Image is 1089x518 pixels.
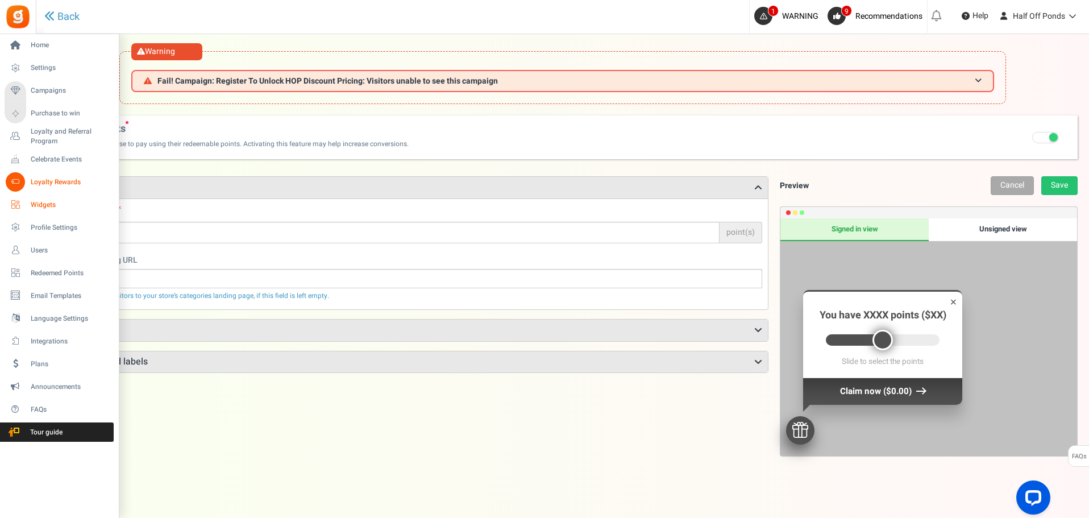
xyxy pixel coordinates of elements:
span: Email Templates [31,291,110,301]
span: point(s) [720,222,762,243]
span: Campaigns [31,86,110,96]
div: × [950,295,957,310]
span: Home [31,40,110,50]
span: FAQs [1071,446,1087,467]
div: Preview only [780,218,1077,456]
span: 1 [768,5,779,16]
label: Continue shopping URL [53,255,762,266]
div: Signed in view [780,218,929,241]
span: Claim now [840,385,881,397]
span: Celebrate Events [31,155,110,164]
h3: Coupon settings [48,320,768,341]
a: Save [1041,176,1078,195]
span: Half Off Ponds [1013,10,1065,22]
a: Profile Settings [5,218,114,237]
a: Loyalty and Referral Program [5,127,114,146]
span: You have XXXX points ($XX) [820,308,946,323]
a: Purchase to win [5,104,114,123]
img: gift.svg [792,422,808,438]
span: Tour guide [5,428,85,437]
div: Warning [131,43,202,60]
span: Plans [31,359,110,369]
a: Widgets [5,195,114,214]
a: Announcements [5,377,114,396]
a: Cancel [991,176,1034,195]
a: FAQs [5,400,114,419]
div: Slide to select the points [812,357,954,366]
a: 1 WARNING [754,7,823,25]
span: Pay with points [56,121,409,135]
span: Purchase to win [31,109,110,118]
a: Users [5,241,114,260]
span: 9 [841,5,852,16]
a: Plans [5,354,114,374]
span: Recommendations [855,10,922,22]
h3: Settings [48,177,768,198]
span: Loyalty and Referral Program [31,127,114,146]
span: Customers can choose to pay using their redeemable points. Activating this feature may help incre... [56,135,409,148]
span: Fail! Campaign: Register To Unlock HOP Discount Pricing: Visitors unable to see this campaign [157,77,498,85]
span: Users [31,246,110,255]
a: Email Templates [5,286,114,305]
span: Widgets [31,200,110,210]
a: Settings [5,59,114,78]
input: Required [53,222,720,243]
span: Redeemed Points [31,268,110,278]
a: Celebrate Events [5,150,114,169]
span: Integrations [31,337,110,346]
span: ($0.00) [883,385,912,397]
a: Loyalty Rewards [5,172,114,192]
h5: Preview [780,181,809,190]
a: Redeemed Points [5,263,114,283]
span: Settings [31,63,110,73]
span: Language Settings [31,314,110,324]
span: Loyalty Rewards [31,177,110,187]
span: Announcements [31,382,110,392]
a: Integrations [5,331,114,351]
a: Language Settings [5,309,114,328]
span: Profile Settings [31,223,110,233]
input: Optional [53,269,762,288]
a: 9 Recommendations [828,7,927,25]
span: Help [970,10,988,22]
span: New [126,121,128,124]
span: FAQs [31,405,110,415]
h3: Appearance and labels [48,351,768,373]
div: Unsigned view [929,218,1077,241]
span: WARNING [782,10,818,22]
span: We will redirect visitors to your store’s categories landing page, if this field is left empty. [64,291,329,301]
a: Help [957,7,993,25]
a: Campaigns [5,81,114,101]
a: Home [5,36,114,55]
div: Claim now ($0.00) [803,378,962,405]
img: Gratisfaction [5,4,31,30]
